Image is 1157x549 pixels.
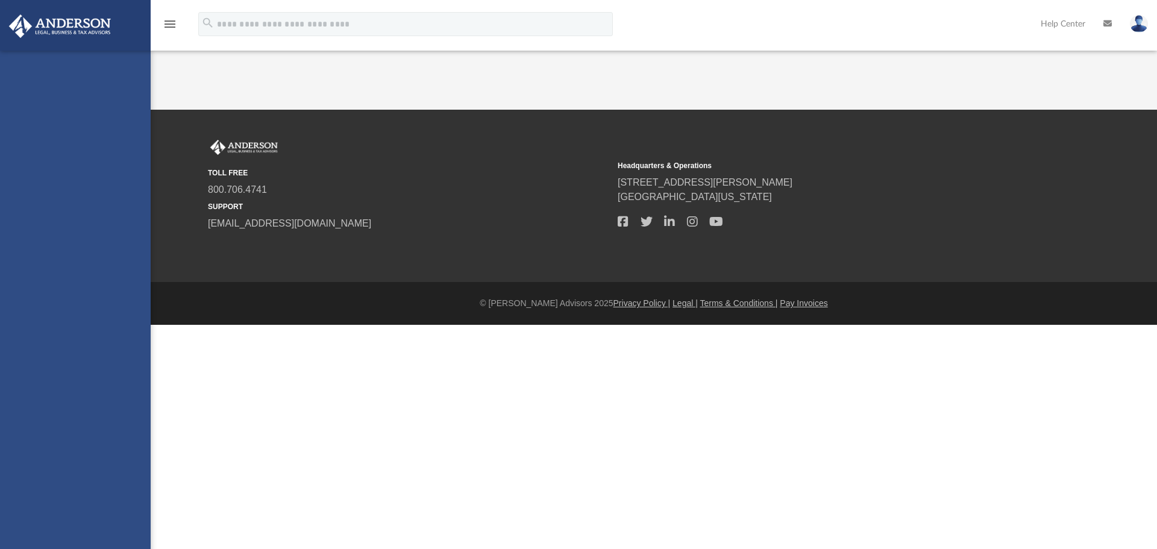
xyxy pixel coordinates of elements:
small: TOLL FREE [208,168,609,178]
div: © [PERSON_NAME] Advisors 2025 [151,297,1157,310]
a: menu [163,23,177,31]
a: [EMAIL_ADDRESS][DOMAIN_NAME] [208,218,371,228]
small: SUPPORT [208,201,609,212]
a: Terms & Conditions | [700,298,778,308]
small: Headquarters & Operations [618,160,1019,171]
a: Privacy Policy | [613,298,671,308]
img: Anderson Advisors Platinum Portal [5,14,114,38]
a: 800.706.4741 [208,184,267,195]
a: Legal | [673,298,698,308]
a: [STREET_ADDRESS][PERSON_NAME] [618,177,792,187]
i: search [201,16,215,30]
a: Pay Invoices [780,298,827,308]
img: User Pic [1130,15,1148,33]
i: menu [163,17,177,31]
img: Anderson Advisors Platinum Portal [208,140,280,155]
a: [GEOGRAPHIC_DATA][US_STATE] [618,192,772,202]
